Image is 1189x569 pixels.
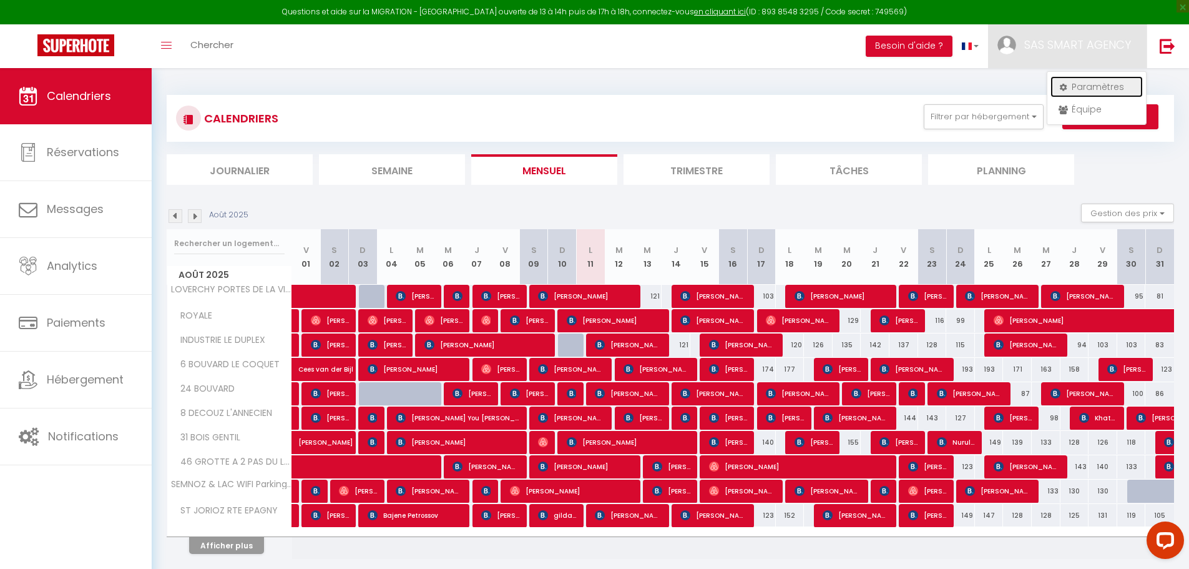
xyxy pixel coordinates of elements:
[975,431,1004,454] div: 149
[595,333,662,357] span: [PERSON_NAME]
[946,358,975,381] div: 193
[167,266,291,284] span: Août 2025
[861,334,889,357] div: 142
[1079,406,1117,430] span: Khatuna Mkhoev
[861,229,889,285] th: 21
[453,284,462,308] span: [PERSON_NAME]
[662,229,690,285] th: 14
[491,229,520,285] th: 08
[368,503,463,527] span: Bajene Petrossov
[292,309,298,333] a: 高峰 叶
[292,358,321,382] a: Cees van der Bijl
[823,357,861,381] span: [PERSON_NAME]
[937,430,975,454] span: Nurul [PERSON_NAME]
[360,244,366,256] abbr: D
[169,431,243,445] span: 31 BOIS GENTIL
[1042,244,1050,256] abbr: M
[1089,431,1117,454] div: 126
[595,503,662,527] span: [PERSON_NAME]
[595,382,662,405] span: [PERSON_NAME]
[889,229,918,285] th: 22
[538,357,605,381] span: [PERSON_NAME]
[368,309,406,332] span: [PERSON_NAME]
[652,479,690,503] span: [PERSON_NAME]
[406,229,434,285] th: 05
[434,229,462,285] th: 06
[1032,358,1060,381] div: 163
[795,430,833,454] span: [PERSON_NAME]
[1032,407,1060,430] div: 98
[1081,204,1174,222] button: Gestion des prix
[174,232,285,255] input: Rechercher un logement...
[833,334,861,357] div: 135
[1160,38,1175,54] img: logout
[873,244,878,256] abbr: J
[908,503,946,527] span: [PERSON_NAME]
[776,334,805,357] div: 120
[788,244,791,256] abbr: L
[339,479,377,503] span: [PERSON_NAME]
[988,24,1147,68] a: ... SAS SMART AGENCY
[1089,334,1117,357] div: 103
[624,406,662,430] span: [PERSON_NAME]
[690,229,719,285] th: 15
[396,284,434,308] span: [PERSON_NAME]
[567,309,662,332] span: [PERSON_NAME]
[1014,244,1021,256] abbr: M
[453,382,491,405] span: [PERSON_NAME]
[292,431,321,455] a: [PERSON_NAME]
[471,154,617,185] li: Mensuel
[1060,229,1089,285] th: 28
[368,333,406,357] span: [PERSON_NAME]
[1050,99,1143,120] a: Équipe
[918,309,947,332] div: 116
[946,334,975,357] div: 115
[795,479,861,503] span: [PERSON_NAME]
[843,244,851,256] abbr: M
[804,229,833,285] th: 19
[702,244,707,256] abbr: V
[747,431,776,454] div: 140
[47,258,97,274] span: Analytics
[169,480,294,489] span: SEMNOZ & LAC WIFI Parking [GEOGRAPHIC_DATA]-ville
[396,430,520,454] span: [PERSON_NAME]
[531,244,537,256] abbr: S
[1145,504,1174,527] div: 105
[776,154,922,185] li: Tâches
[1145,382,1174,405] div: 86
[292,480,298,503] a: [PERSON_NAME]
[169,309,216,323] span: ROYALE
[1089,480,1117,503] div: 130
[1117,229,1146,285] th: 30
[331,244,337,256] abbr: S
[1145,358,1174,381] div: 123
[1003,229,1032,285] th: 26
[833,229,861,285] th: 20
[1117,455,1146,478] div: 133
[747,358,776,381] div: 174
[997,36,1016,54] img: ...
[680,503,747,527] span: [PERSON_NAME]
[766,309,833,332] span: [PERSON_NAME]
[303,244,309,256] abbr: V
[589,244,592,256] abbr: L
[510,382,548,405] span: [PERSON_NAME]
[1003,431,1032,454] div: 139
[908,284,946,308] span: [PERSON_NAME]
[1072,244,1077,256] abbr: J
[169,334,268,347] span: INDUSTRIE LE DUPLEX
[1003,504,1032,527] div: 128
[957,244,964,256] abbr: D
[1050,284,1117,308] span: [PERSON_NAME]
[47,144,119,160] span: Réservations
[396,479,462,503] span: [PERSON_NAME]
[462,229,491,285] th: 07
[424,333,549,357] span: [PERSON_NAME]
[747,504,776,527] div: 123
[481,284,519,308] span: [PERSON_NAME]
[481,479,491,503] span: [PERSON_NAME]
[47,201,104,217] span: Messages
[47,372,124,387] span: Hébergement
[319,154,465,185] li: Semaine
[538,284,634,308] span: [PERSON_NAME]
